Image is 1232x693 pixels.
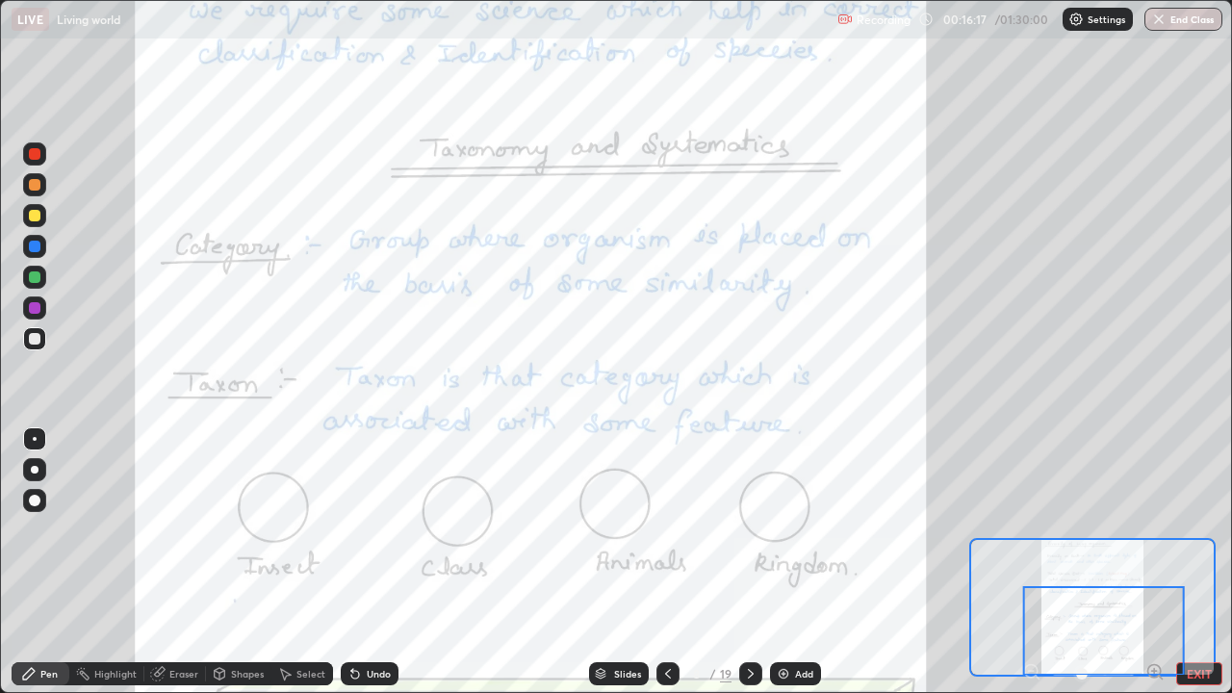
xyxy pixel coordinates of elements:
[795,669,813,679] div: Add
[857,13,911,27] p: Recording
[296,669,325,679] div: Select
[94,669,137,679] div: Highlight
[1151,12,1167,27] img: end-class-cross
[1144,8,1222,31] button: End Class
[1068,12,1084,27] img: class-settings-icons
[17,12,43,27] p: LIVE
[776,666,791,681] img: add-slide-button
[720,665,731,682] div: 19
[57,12,120,27] p: Living world
[710,668,716,680] div: /
[614,669,641,679] div: Slides
[687,668,706,680] div: 8
[40,669,58,679] div: Pen
[169,669,198,679] div: Eraser
[231,669,264,679] div: Shapes
[1088,14,1125,24] p: Settings
[1176,662,1222,685] button: EXIT
[837,12,853,27] img: recording.375f2c34.svg
[367,669,391,679] div: Undo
